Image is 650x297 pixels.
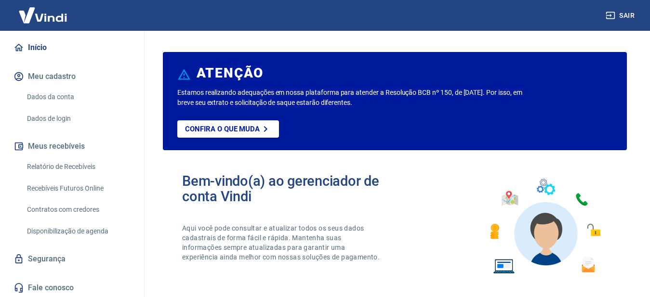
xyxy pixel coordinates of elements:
[23,179,133,198] a: Recebíveis Futuros Online
[23,157,133,177] a: Relatório de Recebíveis
[197,68,264,78] h6: ATENÇÃO
[23,109,133,129] a: Dados de login
[177,88,525,108] p: Estamos realizando adequações em nossa plataforma para atender a Resolução BCB nº 150, de [DATE]....
[185,125,260,133] p: Confira o que muda
[12,66,133,87] button: Meu cadastro
[604,7,638,25] button: Sair
[12,37,133,58] a: Início
[182,223,382,262] p: Aqui você pode consultar e atualizar todos os seus dados cadastrais de forma fácil e rápida. Mant...
[12,248,133,270] a: Segurança
[177,120,279,138] a: Confira o que muda
[23,200,133,220] a: Contratos com credores
[12,136,133,157] button: Meus recebíveis
[12,0,74,30] img: Vindi
[23,87,133,107] a: Dados da conta
[23,221,133,241] a: Disponibilização de agenda
[182,173,395,204] h2: Bem-vindo(a) ao gerenciador de conta Vindi
[481,173,608,280] img: Imagem de um avatar masculino com diversos icones exemplificando as funcionalidades do gerenciado...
